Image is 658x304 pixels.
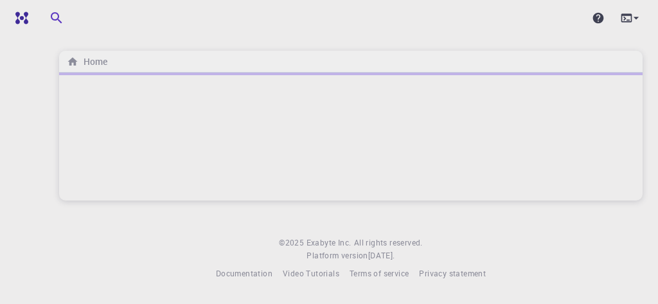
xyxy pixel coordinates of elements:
span: © 2025 [279,237,306,249]
span: Terms of service [350,268,409,278]
a: Documentation [216,267,272,280]
a: Terms of service [350,267,409,280]
img: logo [10,12,28,24]
span: Exabyte Inc. [307,237,351,247]
nav: breadcrumb [64,55,110,69]
span: Privacy statement [419,268,486,278]
span: Documentation [216,268,272,278]
span: Video Tutorials [283,268,339,278]
a: [DATE]. [368,249,395,262]
a: Privacy statement [419,267,486,280]
span: All rights reserved. [354,237,423,249]
h6: Home [78,55,107,69]
span: Platform version [307,249,368,262]
span: [DATE] . [368,250,395,260]
a: Video Tutorials [283,267,339,280]
a: Exabyte Inc. [307,237,351,249]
